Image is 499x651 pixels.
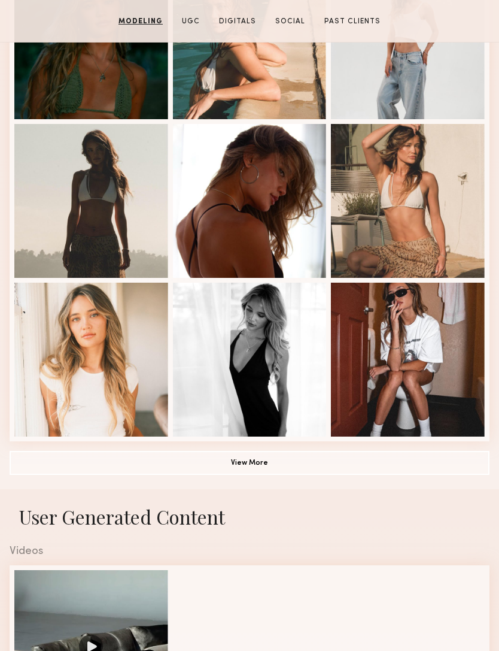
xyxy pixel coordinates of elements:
[114,16,168,27] a: Modeling
[270,16,310,27] a: Social
[177,16,205,27] a: UGC
[214,16,261,27] a: Digitals
[10,546,489,557] div: Videos
[320,16,385,27] a: Past Clients
[10,451,489,475] button: View More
